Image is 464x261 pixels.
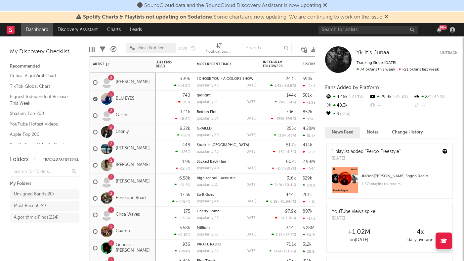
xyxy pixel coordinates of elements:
[282,183,295,187] span: +50.4 %
[303,127,315,131] div: 4.28M
[197,249,219,253] div: popularity: 44
[303,209,313,214] div: 807k
[180,110,190,114] div: 1.41k
[10,141,73,149] a: Spotify Track Velocity Chart
[116,195,146,201] a: Penelope Road
[197,160,226,164] a: Slicked Back Hair
[116,146,150,151] a: [PERSON_NAME]
[303,233,316,237] div: 54.3k
[276,233,283,237] span: 1.8k
[270,83,296,88] div: ( )
[184,209,190,214] div: 175
[384,15,388,20] span: Dismiss
[439,25,447,30] div: 99 +
[116,113,127,118] a: G Flip
[303,100,318,105] div: -1.99k
[197,167,219,170] div: popularity: 48
[10,93,73,107] a: Biggest Independent Releases This Week
[385,127,430,138] button: Change History
[303,110,312,114] div: 852k
[116,162,150,168] a: [PERSON_NAME]
[245,100,256,104] div: [DATE]
[174,83,190,88] div: +14.8 %
[178,47,187,51] button: Save
[392,95,408,99] span: +84.6 %
[10,48,79,56] div: My Discovery Checklist
[286,93,296,98] div: 144k
[303,133,316,138] div: 51.5k
[303,183,316,187] div: 2.83k
[197,210,256,213] div: Cherry Bomb
[197,77,253,81] a: I CHOSE YOU - A COLORS SHOW
[175,150,190,154] div: +126 %
[284,84,295,88] span: +3.8 %
[430,95,445,99] span: +69.2 %
[274,183,281,187] span: 749
[175,117,190,121] div: -18.6 %
[348,95,363,99] span: +81.3 %
[183,93,190,98] div: 740
[242,43,292,53] input: Search...
[245,150,256,154] div: [DATE]
[179,176,190,181] div: 6.58k
[285,167,295,171] span: -192 %
[303,226,315,230] div: 5.28M
[245,84,256,87] div: [DATE]
[278,134,283,137] span: 111
[197,84,219,87] div: popularity: 43
[178,100,190,104] div: -30 %
[197,243,256,246] div: PIRATE RADIO
[325,101,369,110] div: 40.3k
[197,210,220,213] a: Cherry Bomb
[116,79,150,85] a: [PERSON_NAME]
[245,216,256,220] div: [DATE]
[197,110,216,114] a: Bed on Fire
[339,113,350,116] span: -25 %
[332,155,401,162] div: [DATE]
[116,242,152,254] a: Genesis [PERSON_NAME]
[116,129,129,135] a: 1nonly
[10,156,29,164] div: Folders
[286,226,296,230] div: 344k
[197,177,235,180] a: high school - acoustic
[197,100,218,104] div: popularity: 11
[180,193,190,197] div: 17.3k
[357,50,389,56] a: Yk It’s Junaa
[175,249,190,253] div: +284 %
[197,110,256,114] div: Bed on Fire
[182,143,190,147] div: 448
[110,40,116,59] div: A&R Pipeline
[332,208,375,215] div: YouTube views spike
[197,216,219,220] div: popularity: 42
[284,150,295,154] span: -14.3 %
[357,68,439,72] span: -21.6k fans last week
[360,127,385,138] button: Notes
[10,213,79,223] a: Algorithmic Finds(224)
[263,60,286,68] div: Instagram Followers
[245,117,256,121] div: [DATE]
[197,127,256,130] div: GRAILED
[323,3,327,8] span: Dismiss
[286,101,295,104] span: -34 %
[286,110,296,114] div: 706k
[174,216,190,220] div: +53.5 %
[303,143,312,147] div: 414k
[21,23,53,36] a: Dashboard
[138,46,165,50] span: Most Notified
[100,40,105,59] div: Filters
[325,127,360,138] button: News Feed
[245,133,256,137] div: [DATE]
[154,60,180,68] span: 7-Day Fans Added
[284,233,295,237] span: -27.7 %
[303,84,318,88] div: -24.8k
[180,77,190,81] div: 3.39k
[125,23,147,36] a: Leads
[325,85,379,90] span: Fans Added by Platform
[285,217,295,220] span: +38 %
[271,117,296,121] div: ( )
[182,160,190,164] div: 1.9k
[390,236,451,244] div: daily average
[318,26,418,34] input: Search for artists
[197,193,256,197] div: So It Goes
[197,127,212,130] a: GRAILED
